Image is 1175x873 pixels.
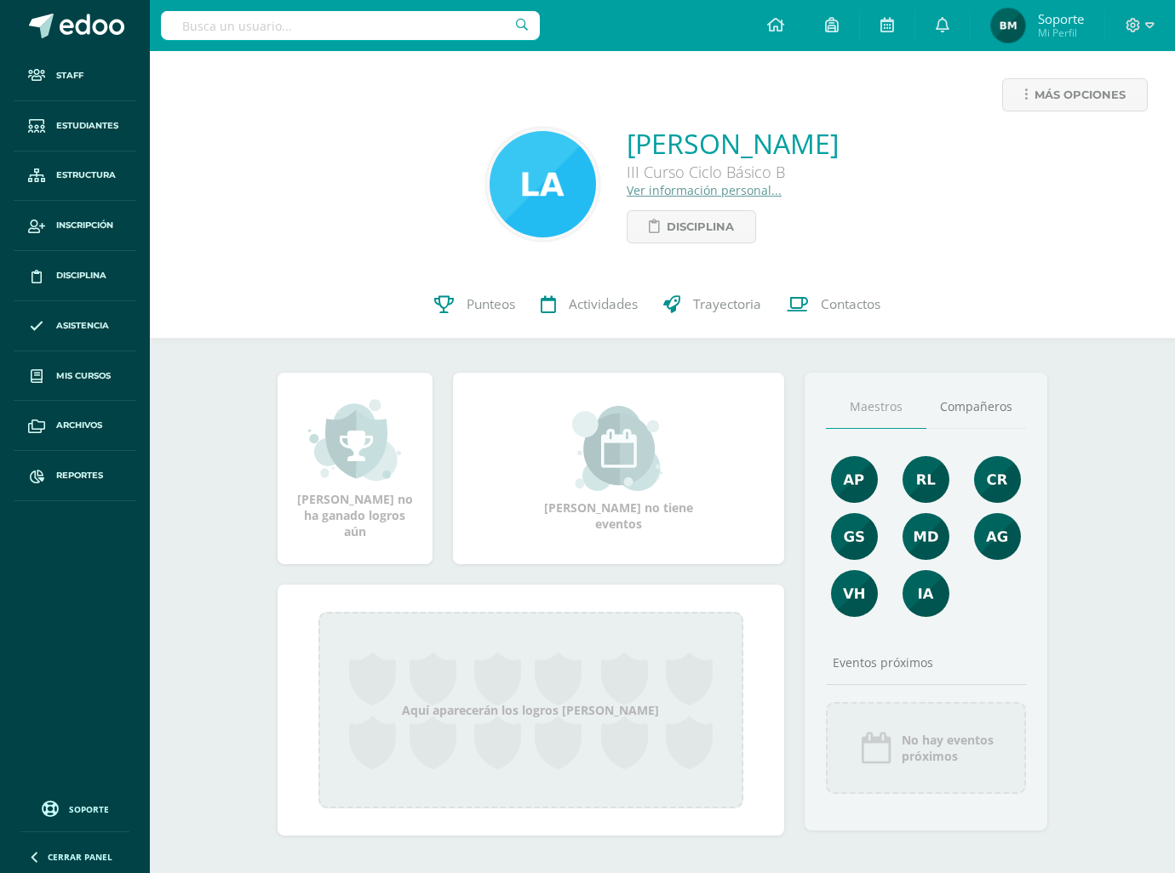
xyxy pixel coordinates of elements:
[56,319,109,333] span: Asistencia
[693,295,761,313] span: Trayectoria
[651,271,774,339] a: Trayectoria
[533,406,703,532] div: [PERSON_NAME] no tiene eventos
[56,469,103,482] span: Reportes
[826,654,1027,670] div: Eventos próximos
[627,182,782,198] a: Ver información personal...
[14,451,136,501] a: Reportes
[1035,79,1126,111] span: Más opciones
[1038,10,1084,27] span: Soporte
[308,397,401,482] img: achievement_small.png
[14,201,136,251] a: Inscripción
[467,295,515,313] span: Punteos
[528,271,651,339] a: Actividades
[572,406,665,491] img: event_small.png
[667,211,734,242] span: Disciplina
[1038,26,1084,40] span: Mi Perfil
[14,51,136,101] a: Staff
[627,210,756,243] a: Disciplina
[627,125,839,162] a: [PERSON_NAME]
[903,570,949,617] img: 0f75d443b7acac02228e7f1a848f8c04.png
[831,513,878,560] img: 6b42c2aaae6d3f70154a8f6e3f781397.png
[56,369,111,383] span: Mis cursos
[56,269,106,282] span: Disciplina
[14,251,136,301] a: Disciplina
[974,513,1021,560] img: ac9501d13300bb79dfc733a7798980be.png
[1002,78,1148,111] a: Más opciones
[20,796,129,819] a: Soporte
[48,851,112,863] span: Cerrar panel
[903,456,949,503] img: 31b84c3d9c7022622eaa5559d3173300.png
[14,101,136,151] a: Estudiantes
[903,513,949,560] img: 0438708821a89116904e07313e06a4b9.png
[14,401,136,451] a: Archivos
[421,271,528,339] a: Punteos
[490,131,596,237] img: ce93029da23313b7a6a26defd741d6c7.png
[69,803,109,815] span: Soporte
[56,119,118,133] span: Estudiantes
[926,385,1027,429] a: Compañeros
[318,612,743,808] div: Aquí aparecerán los logros [PERSON_NAME]
[56,168,116,182] span: Estructura
[56,419,102,432] span: Archivos
[14,351,136,402] a: Mis cursos
[831,456,878,503] img: 9dcb95c6480235022a7502d562b7066f.png
[831,570,878,617] img: 571ce548920c7a98d7a8cf4c4b8d86b9.png
[14,301,136,351] a: Asistencia
[902,732,994,764] span: No hay eventos próximos
[859,731,893,765] img: event_icon.png
[774,271,893,339] a: Contactos
[821,295,880,313] span: Contactos
[627,162,839,182] div: III Curso Ciclo Básico B
[826,385,926,429] a: Maestros
[161,11,540,40] input: Busca un usuario...
[14,151,136,202] a: Estructura
[56,69,83,83] span: Staff
[991,9,1025,43] img: 124947c2b8f52875b6fcaf013d3349fe.png
[974,456,1021,503] img: 2746a70906b040dbdbfcd7ffd3dc5294.png
[56,219,113,232] span: Inscripción
[569,295,638,313] span: Actividades
[295,397,416,539] div: [PERSON_NAME] no ha ganado logros aún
